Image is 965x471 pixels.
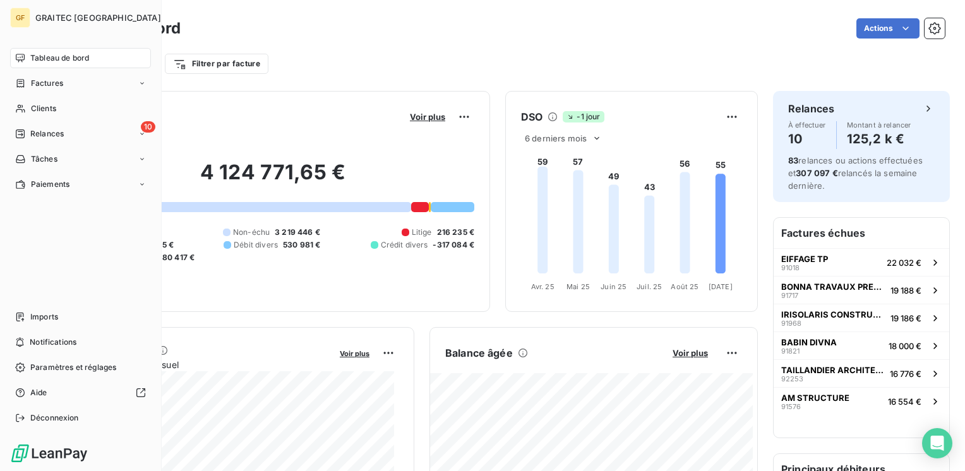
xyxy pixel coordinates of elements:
[10,443,88,463] img: Logo LeanPay
[796,168,837,178] span: 307 097 €
[521,109,542,124] h6: DSO
[774,248,949,276] button: EIFFAGE TP9101822 032 €
[30,52,89,64] span: Tableau de bord
[406,111,449,122] button: Voir plus
[381,239,428,251] span: Crédit divers
[888,396,921,407] span: 16 554 €
[165,54,268,74] button: Filtrer par facture
[433,239,474,251] span: -317 084 €
[922,428,952,458] div: Open Intercom Messenger
[10,8,30,28] div: GF
[30,128,64,140] span: Relances
[856,18,920,39] button: Actions
[774,359,949,387] button: TAILLANDIER ARCHITECTES ASSOCIES9225316 776 €
[781,337,837,347] span: BABIN DIVNA
[30,337,76,348] span: Notifications
[781,309,885,319] span: IRISOLARIS CONSTRUCTION
[774,304,949,331] button: IRISOLARIS CONSTRUCTION9196819 186 €
[673,348,708,358] span: Voir plus
[30,362,116,373] span: Paramètres et réglages
[30,387,47,398] span: Aide
[412,227,432,238] span: Litige
[31,103,56,114] span: Clients
[781,254,828,264] span: EIFFAGE TP
[788,121,826,129] span: À effectuer
[788,155,923,191] span: relances ou actions effectuées et relancés la semaine dernière.
[637,282,662,291] tspan: Juil. 25
[445,345,513,361] h6: Balance âgée
[601,282,626,291] tspan: Juin 25
[781,282,885,292] span: BONNA TRAVAUX PRESSION
[563,111,604,122] span: -1 jour
[31,179,69,190] span: Paiements
[889,341,921,351] span: 18 000 €
[71,160,474,198] h2: 4 124 771,65 €
[774,218,949,248] h6: Factures échues
[887,258,921,268] span: 22 032 €
[847,129,911,149] h4: 125,2 k €
[788,129,826,149] h4: 10
[30,311,58,323] span: Imports
[159,252,195,263] span: -80 417 €
[340,349,369,358] span: Voir plus
[30,412,79,424] span: Déconnexion
[531,282,554,291] tspan: Avr. 25
[847,121,911,129] span: Montant à relancer
[275,227,320,238] span: 3 219 446 €
[890,313,921,323] span: 19 186 €
[71,358,331,371] span: Chiffre d'affaires mensuel
[31,153,57,165] span: Tâches
[709,282,733,291] tspan: [DATE]
[890,369,921,379] span: 16 776 €
[890,285,921,295] span: 19 188 €
[233,227,270,238] span: Non-échu
[35,13,161,23] span: GRAITEC [GEOGRAPHIC_DATA]
[781,264,800,271] span: 91018
[669,347,712,359] button: Voir plus
[410,112,445,122] span: Voir plus
[788,101,834,116] h6: Relances
[774,331,949,359] button: BABIN DIVNA9182118 000 €
[781,375,803,383] span: 92253
[774,276,949,304] button: BONNA TRAVAUX PRESSION9171719 188 €
[283,239,320,251] span: 530 981 €
[781,319,801,327] span: 91968
[671,282,698,291] tspan: Août 25
[10,383,151,403] a: Aide
[234,239,278,251] span: Débit divers
[774,387,949,415] button: AM STRUCTURE9157616 554 €
[788,155,798,165] span: 83
[781,365,885,375] span: TAILLANDIER ARCHITECTES ASSOCIES
[336,347,373,359] button: Voir plus
[437,227,474,238] span: 216 235 €
[781,347,800,355] span: 91821
[141,121,155,133] span: 10
[781,403,801,410] span: 91576
[566,282,590,291] tspan: Mai 25
[525,133,587,143] span: 6 derniers mois
[781,393,849,403] span: AM STRUCTURE
[781,292,798,299] span: 91717
[31,78,63,89] span: Factures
